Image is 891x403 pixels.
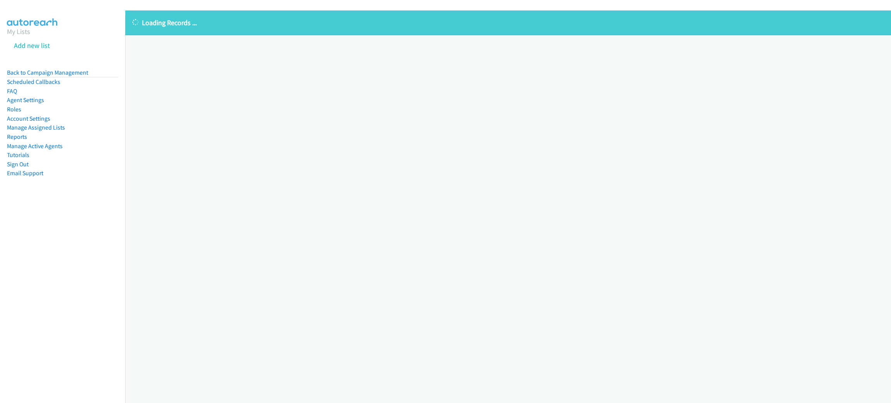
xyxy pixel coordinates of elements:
a: My Lists [7,27,30,36]
a: Back to Campaign Management [7,69,88,76]
a: Add new list [14,41,50,50]
a: Roles [7,106,21,113]
a: Manage Assigned Lists [7,124,65,131]
a: Tutorials [7,151,29,159]
a: Reports [7,133,27,140]
a: Manage Active Agents [7,142,63,150]
a: FAQ [7,87,17,95]
a: Scheduled Callbacks [7,78,60,85]
p: Loading Records ... [132,17,884,28]
a: Sign Out [7,161,29,168]
a: Account Settings [7,115,50,122]
a: Email Support [7,169,43,177]
a: Agent Settings [7,96,44,104]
